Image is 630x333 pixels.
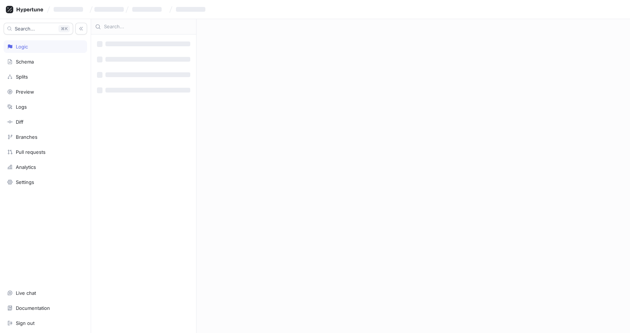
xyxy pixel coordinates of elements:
[94,7,124,12] span: ‌
[4,23,73,35] button: Search...K
[129,3,168,15] button: ‌
[176,7,205,12] span: ‌
[105,72,190,77] span: ‌
[4,302,87,314] a: Documentation
[173,3,211,15] button: ‌
[105,41,190,46] span: ‌
[97,87,102,93] span: ‌
[16,74,28,80] div: Splits
[97,57,102,62] span: ‌
[132,7,162,12] span: ‌
[97,72,102,78] span: ‌
[105,57,190,62] span: ‌
[97,41,102,47] span: ‌
[16,119,24,125] div: Diff
[16,320,35,326] div: Sign out
[16,179,34,185] div: Settings
[16,305,50,311] div: Documentation
[58,25,70,32] div: K
[104,23,192,30] input: Search...
[16,89,34,95] div: Preview
[51,3,89,15] button: ‌
[16,134,37,140] div: Branches
[16,149,46,155] div: Pull requests
[105,88,190,93] span: ‌
[16,290,36,296] div: Live chat
[15,26,35,31] span: Search...
[16,44,28,50] div: Logic
[16,104,27,110] div: Logs
[54,7,83,12] span: ‌
[16,59,34,65] div: Schema
[16,164,36,170] div: Analytics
